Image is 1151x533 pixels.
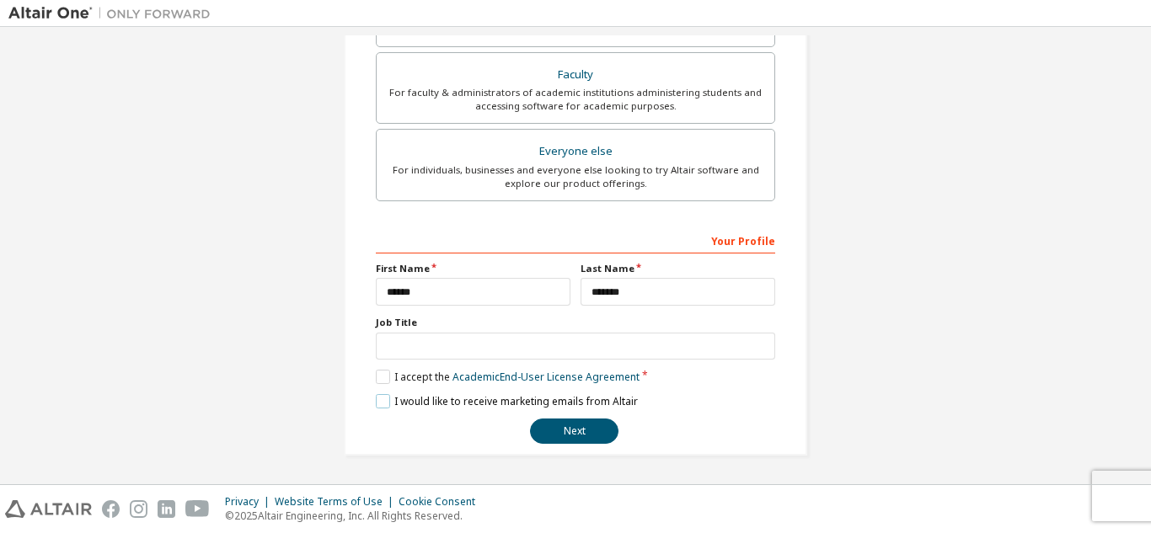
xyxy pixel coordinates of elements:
img: facebook.svg [102,500,120,518]
label: First Name [376,262,570,275]
div: Cookie Consent [399,495,485,509]
label: I would like to receive marketing emails from Altair [376,394,638,408]
img: Altair One [8,5,219,22]
div: Website Terms of Use [275,495,399,509]
a: Academic End-User License Agreement [452,370,640,384]
div: For faculty & administrators of academic institutions administering students and accessing softwa... [387,86,764,113]
div: Privacy [225,495,275,509]
img: linkedin.svg [158,500,175,518]
label: Job Title [376,316,775,329]
img: youtube.svg [185,500,210,518]
div: For individuals, businesses and everyone else looking to try Altair software and explore our prod... [387,163,764,190]
div: Your Profile [376,227,775,253]
img: altair_logo.svg [5,500,92,518]
label: I accept the [376,370,640,384]
button: Next [530,418,618,444]
div: Everyone else [387,140,764,163]
div: Faculty [387,63,764,87]
img: instagram.svg [130,500,147,518]
p: © 2025 Altair Engineering, Inc. All Rights Reserved. [225,509,485,523]
label: Last Name [581,262,775,275]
